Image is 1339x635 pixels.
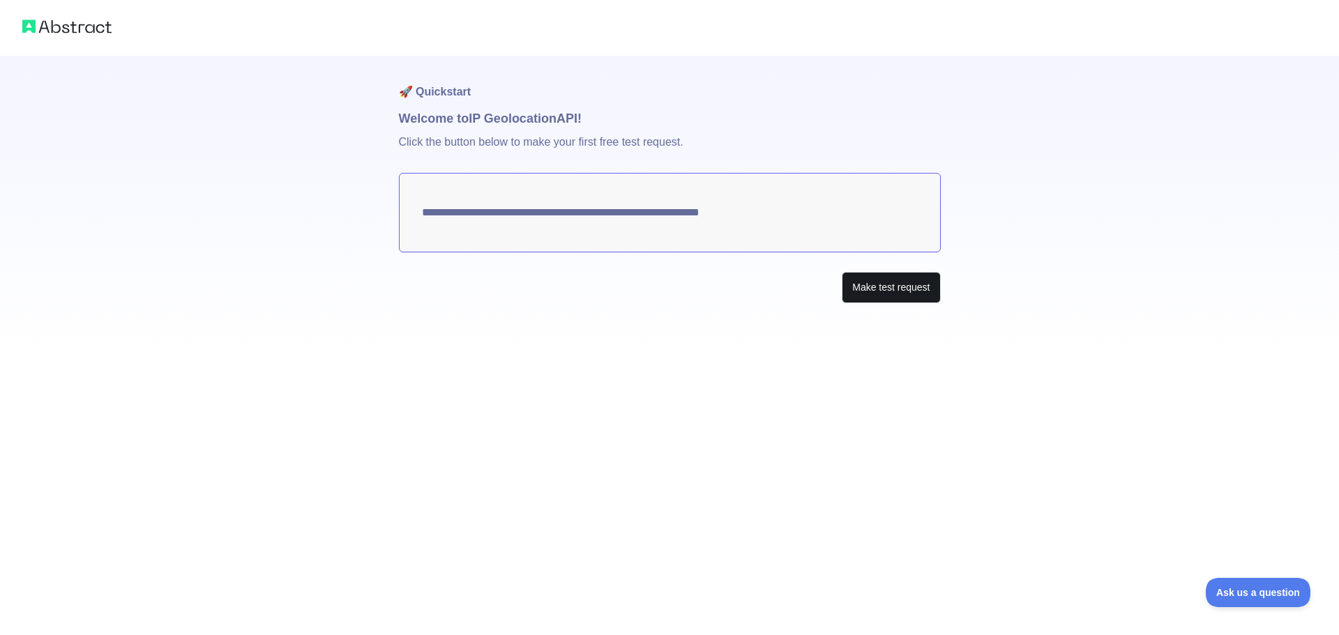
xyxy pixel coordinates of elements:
img: Abstract logo [22,17,112,36]
h1: Welcome to IP Geolocation API! [399,109,941,128]
p: Click the button below to make your first free test request. [399,128,941,173]
iframe: Toggle Customer Support [1206,578,1311,607]
h1: 🚀 Quickstart [399,56,941,109]
button: Make test request [842,272,940,303]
